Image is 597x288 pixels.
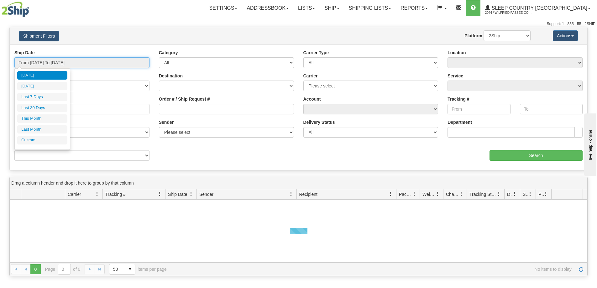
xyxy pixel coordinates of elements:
[448,119,472,125] label: Department
[396,0,432,16] a: Reports
[583,112,596,176] iframe: chat widget
[303,96,321,102] label: Account
[17,114,67,123] li: This Month
[186,189,196,199] a: Ship Date filter column settings
[303,50,329,56] label: Carrier Type
[448,73,463,79] label: Service
[17,71,67,80] li: [DATE]
[286,189,296,199] a: Sender filter column settings
[105,191,126,197] span: Tracking #
[30,264,40,274] span: Page 0
[509,189,520,199] a: Delivery Status filter column settings
[422,191,436,197] span: Weight
[17,125,67,134] li: Last Month
[553,30,578,41] button: Actions
[490,5,587,11] span: Sleep Country [GEOGRAPHIC_DATA]
[159,119,174,125] label: Sender
[17,104,67,112] li: Last 30 Days
[523,191,528,197] span: Shipment Issues
[19,31,59,41] button: Shipment Filters
[448,50,466,56] label: Location
[344,0,396,16] a: Shipping lists
[464,33,482,39] label: Platform
[525,189,536,199] a: Shipment Issues filter column settings
[17,93,67,101] li: Last 7 Days
[456,189,467,199] a: Charge filter column settings
[448,104,510,114] input: From
[68,191,81,197] span: Carrier
[168,191,187,197] span: Ship Date
[159,73,183,79] label: Destination
[175,267,572,272] span: No items to display
[17,136,67,144] li: Custom
[199,191,213,197] span: Sender
[538,191,544,197] span: Pickup Status
[480,0,595,16] a: Sleep Country [GEOGRAPHIC_DATA] 2044 / Wilfried.Passee-Coutrin
[10,177,587,189] div: grid grouping header
[293,0,320,16] a: Lists
[125,264,135,274] span: select
[432,189,443,199] a: Weight filter column settings
[303,119,335,125] label: Delivery Status
[92,189,102,199] a: Carrier filter column settings
[159,50,178,56] label: Category
[154,189,165,199] a: Tracking # filter column settings
[109,264,167,275] span: items per page
[17,82,67,91] li: [DATE]
[448,96,469,102] label: Tracking #
[299,191,317,197] span: Recipient
[399,191,412,197] span: Packages
[159,96,210,102] label: Order # / Ship Request #
[490,150,583,161] input: Search
[2,21,595,27] div: Support: 1 - 855 - 55 - 2SHIP
[303,73,318,79] label: Carrier
[541,189,551,199] a: Pickup Status filter column settings
[576,264,586,274] a: Refresh
[409,189,420,199] a: Packages filter column settings
[242,0,293,16] a: Addressbook
[113,266,121,272] span: 50
[109,264,135,275] span: Page sizes drop down
[446,191,459,197] span: Charge
[485,10,532,16] span: 2044 / Wilfried.Passee-Coutrin
[494,189,504,199] a: Tracking Status filter column settings
[469,191,497,197] span: Tracking Status
[204,0,242,16] a: Settings
[5,5,58,10] div: live help - online
[320,0,344,16] a: Ship
[14,50,35,56] label: Ship Date
[507,191,512,197] span: Delivery Status
[2,2,29,17] img: logo2044.jpg
[45,264,81,275] span: Page of 0
[520,104,583,114] input: To
[385,189,396,199] a: Recipient filter column settings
